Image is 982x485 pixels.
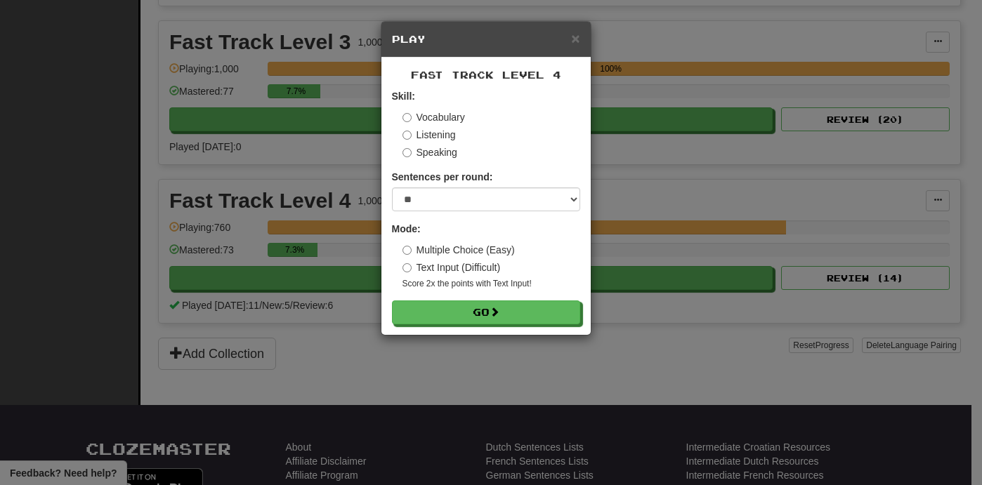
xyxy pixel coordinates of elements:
[392,170,493,184] label: Sentences per round:
[402,278,580,290] small: Score 2x the points with Text Input !
[571,30,580,46] span: ×
[402,110,465,124] label: Vocabulary
[392,91,415,102] strong: Skill:
[402,243,515,257] label: Multiple Choice (Easy)
[402,113,412,122] input: Vocabulary
[411,69,561,81] span: Fast Track Level 4
[392,300,580,324] button: Go
[402,128,456,142] label: Listening
[402,263,412,272] input: Text Input (Difficult)
[402,131,412,140] input: Listening
[571,31,580,46] button: Close
[402,148,412,157] input: Speaking
[402,145,457,159] label: Speaking
[402,260,501,274] label: Text Input (Difficult)
[392,223,421,234] strong: Mode:
[402,246,412,255] input: Multiple Choice (Easy)
[392,32,580,46] h5: Play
